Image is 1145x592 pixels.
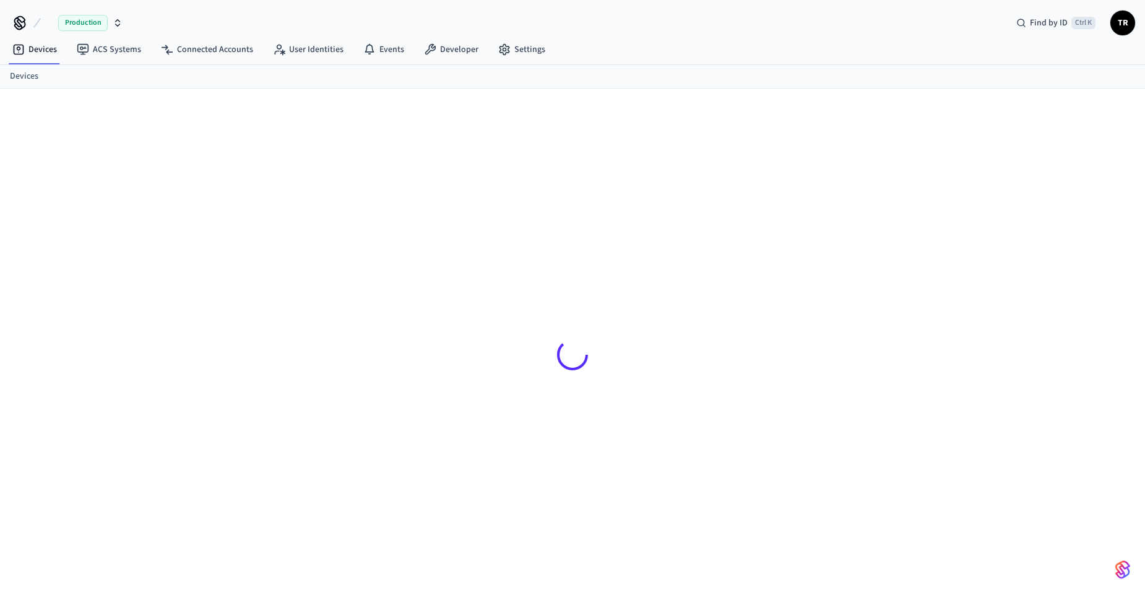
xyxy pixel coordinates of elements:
a: Events [353,38,414,61]
div: Find by IDCtrl K [1006,12,1105,34]
span: TR [1112,12,1134,34]
a: Devices [10,70,38,83]
a: ACS Systems [67,38,151,61]
a: Developer [414,38,488,61]
img: SeamLogoGradient.69752ec5.svg [1115,560,1130,580]
span: Find by ID [1030,17,1068,29]
span: Ctrl K [1071,17,1095,29]
button: TR [1110,11,1135,35]
a: User Identities [263,38,353,61]
a: Devices [2,38,67,61]
a: Connected Accounts [151,38,263,61]
span: Production [58,15,108,31]
a: Settings [488,38,555,61]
